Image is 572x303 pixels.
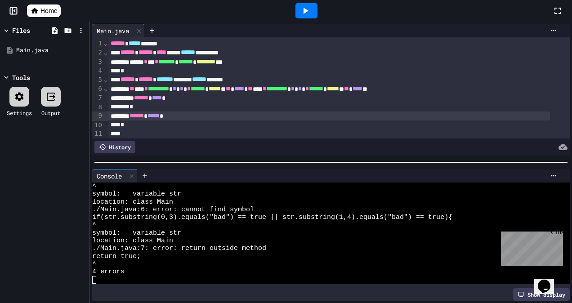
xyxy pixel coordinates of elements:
[92,138,103,147] div: 12
[103,49,108,56] span: Fold line
[92,26,134,36] div: Main.java
[497,228,563,266] iframe: chat widget
[4,4,62,57] div: Chat with us now!Close
[92,169,138,183] div: Console
[92,237,173,245] span: location: class Main
[103,85,108,92] span: Fold line
[92,48,103,57] div: 2
[7,109,32,117] div: Settings
[27,4,61,17] a: Home
[103,76,108,83] span: Fold line
[12,26,30,35] div: Files
[16,46,86,55] div: Main.java
[92,67,103,76] div: 4
[92,229,181,237] span: symbol: variable str
[92,268,125,276] span: 4 errors
[92,103,103,112] div: 8
[92,260,96,268] span: ^
[92,129,103,138] div: 11
[92,171,126,181] div: Console
[92,214,452,221] span: if(str.substring(0,3).equals("bad") == true || str.substring(1,4).equals("bad") == true){
[92,183,96,190] span: ^
[92,190,181,198] span: symbol: variable str
[92,58,103,67] div: 3
[513,288,570,301] div: Show display
[92,206,254,214] span: ./Main.java:6: error: cannot find symbol
[92,85,103,94] div: 6
[92,24,145,37] div: Main.java
[12,73,30,82] div: Tools
[103,40,108,47] span: Fold line
[92,253,141,260] span: return true;
[92,76,103,85] div: 5
[92,94,103,102] div: 7
[92,198,173,206] span: location: class Main
[94,141,135,153] div: History
[92,111,103,120] div: 9
[92,245,266,252] span: ./Main.java:7: error: return outside method
[40,6,57,15] span: Home
[92,121,103,130] div: 10
[534,267,563,294] iframe: chat widget
[41,109,60,117] div: Output
[92,39,103,48] div: 1
[92,221,96,229] span: ^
